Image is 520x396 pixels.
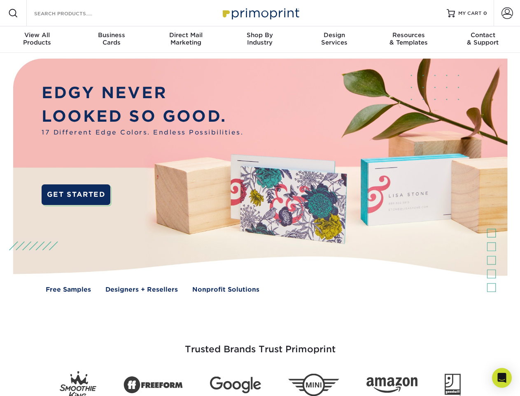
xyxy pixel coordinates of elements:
a: Resources& Templates [371,26,445,53]
a: Direct MailMarketing [149,26,223,53]
img: Amazon [366,377,417,393]
div: Marketing [149,31,223,46]
span: Shop By [223,31,297,39]
span: Resources [371,31,445,39]
span: 0 [483,10,487,16]
input: SEARCH PRODUCTS..... [33,8,114,18]
span: Direct Mail [149,31,223,39]
a: Contact& Support [446,26,520,53]
span: Contact [446,31,520,39]
p: EDGY NEVER [42,81,243,105]
div: Cards [74,31,148,46]
a: GET STARTED [42,184,110,205]
div: & Support [446,31,520,46]
div: Open Intercom Messenger [492,368,512,388]
span: Business [74,31,148,39]
a: BusinessCards [74,26,148,53]
a: Designers + Resellers [105,285,178,295]
div: & Templates [371,31,445,46]
div: Industry [223,31,297,46]
a: DesignServices [297,26,371,53]
span: 17 Different Edge Colors. Endless Possibilities. [42,128,243,137]
h3: Trusted Brands Trust Primoprint [19,324,501,365]
img: Primoprint [219,4,301,22]
p: LOOKED SO GOOD. [42,105,243,128]
span: Design [297,31,371,39]
a: Free Samples [46,285,91,295]
a: Shop ByIndustry [223,26,297,53]
img: Google [210,377,261,394]
img: Goodwill [445,374,461,396]
a: Nonprofit Solutions [192,285,259,295]
span: MY CART [458,10,482,17]
div: Services [297,31,371,46]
